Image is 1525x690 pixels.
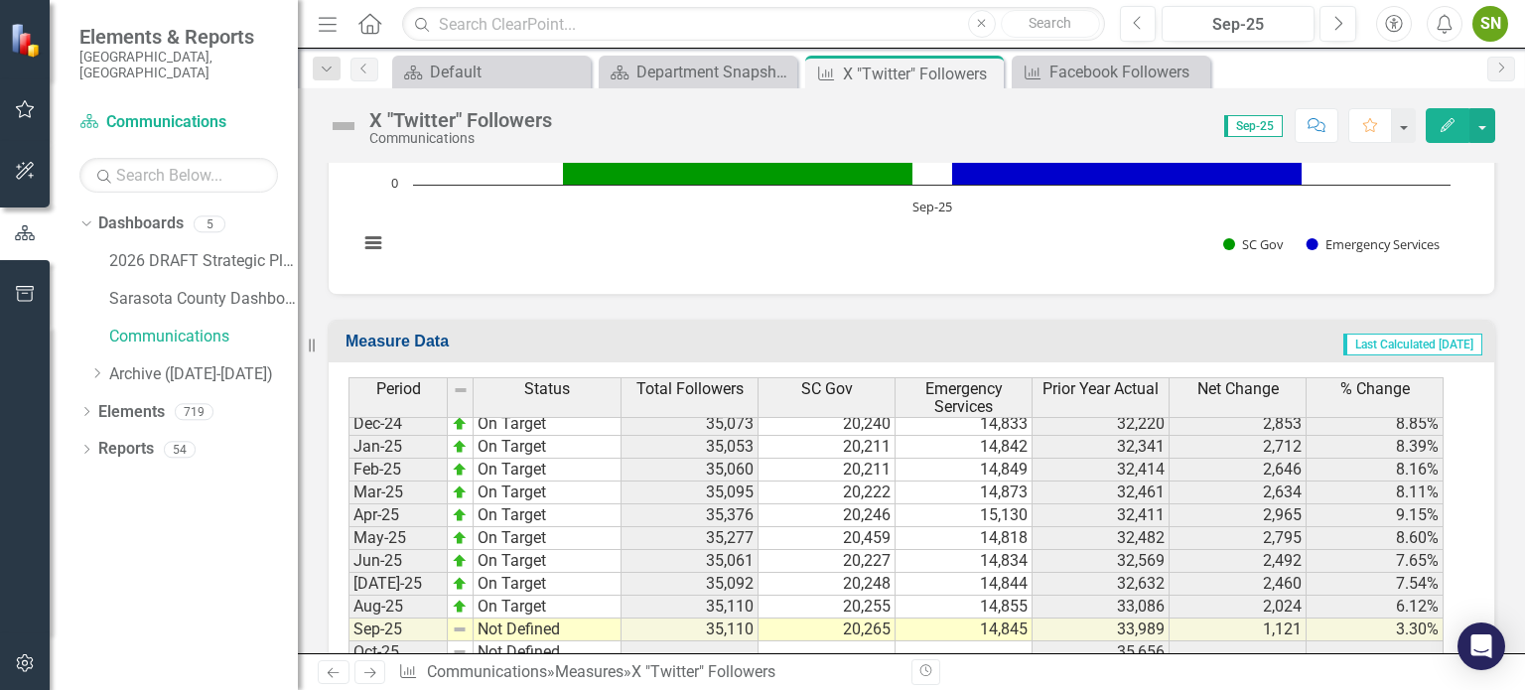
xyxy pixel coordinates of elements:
[1197,380,1279,398] span: Net Change
[348,413,448,436] td: Dec-24
[759,459,896,482] td: 20,211
[1170,436,1307,459] td: 2,712
[1169,13,1308,37] div: Sep-25
[900,380,1028,415] span: Emergency Services
[474,413,622,436] td: On Target
[843,62,999,86] div: X "Twitter" Followers
[759,550,896,573] td: 20,227
[1343,334,1482,355] span: Last Calculated [DATE]
[622,550,759,573] td: 35,061
[636,60,792,84] div: Department Snapshot
[474,619,622,641] td: Not Defined
[474,573,622,596] td: On Target
[1170,504,1307,527] td: 2,965
[452,484,468,500] img: zOikAAAAAElFTkSuQmCC
[896,573,1033,596] td: 14,844
[622,482,759,504] td: 35,095
[759,573,896,596] td: 20,248
[391,174,398,192] text: 0
[1457,622,1505,670] div: Open Intercom Messenger
[1307,527,1444,550] td: 8.60%
[759,482,896,504] td: 20,222
[759,619,896,641] td: 20,265
[631,662,775,681] div: X "Twitter" Followers
[452,416,468,432] img: zOikAAAAAElFTkSuQmCC
[348,527,448,550] td: May-25
[194,215,225,232] div: 5
[452,507,468,523] img: zOikAAAAAElFTkSuQmCC
[622,596,759,619] td: 35,110
[1170,413,1307,436] td: 2,853
[98,212,184,235] a: Dashboards
[896,550,1033,573] td: 14,834
[896,527,1033,550] td: 14,818
[759,436,896,459] td: 20,211
[359,229,387,257] button: View chart menu, Chart
[1307,596,1444,619] td: 6.12%
[622,504,759,527] td: 35,376
[348,504,448,527] td: Apr-25
[348,550,448,573] td: Jun-25
[452,644,468,660] img: 8DAGhfEEPCf229AAAAAElFTkSuQmCC
[1033,413,1170,436] td: 32,220
[348,436,448,459] td: Jan-25
[1033,550,1170,573] td: 32,569
[79,111,278,134] a: Communications
[346,333,827,350] h3: Measure Data
[1033,596,1170,619] td: 33,086
[1307,459,1444,482] td: 8.16%
[1049,60,1205,84] div: Facebook Followers
[622,619,759,641] td: 35,110
[1170,550,1307,573] td: 2,492
[1224,115,1283,137] span: Sep-25
[1170,596,1307,619] td: 2,024
[1033,504,1170,527] td: 32,411
[109,250,298,273] a: 2026 DRAFT Strategic Plan
[1307,235,1443,253] button: Show Emergency Services
[397,60,586,84] a: Default
[109,288,298,311] a: Sarasota County Dashboard
[896,482,1033,504] td: 14,873
[109,326,298,348] a: Communications
[1472,6,1508,42] button: SN
[896,596,1033,619] td: 14,855
[1307,413,1444,436] td: 8.85%
[402,7,1104,42] input: Search ClearPoint...
[453,382,469,398] img: 8DAGhfEEPCf229AAAAAElFTkSuQmCC
[452,439,468,455] img: zOikAAAAAElFTkSuQmCC
[348,459,448,482] td: Feb-25
[1033,459,1170,482] td: 32,414
[1170,527,1307,550] td: 2,795
[1340,380,1410,398] span: % Change
[896,436,1033,459] td: 14,842
[1307,504,1444,527] td: 9.15%
[430,60,586,84] div: Default
[474,459,622,482] td: On Target
[9,21,46,58] img: ClearPoint Strategy
[555,662,624,681] a: Measures
[1307,550,1444,573] td: 7.65%
[896,459,1033,482] td: 14,849
[1042,380,1159,398] span: Prior Year Actual
[452,599,468,615] img: zOikAAAAAElFTkSuQmCC
[474,641,622,664] td: Not Defined
[474,527,622,550] td: On Target
[896,413,1033,436] td: 14,833
[474,504,622,527] td: On Target
[452,553,468,569] img: zOikAAAAAElFTkSuQmCC
[759,527,896,550] td: 20,459
[1001,10,1100,38] button: Search
[474,436,622,459] td: On Target
[98,401,165,424] a: Elements
[1033,527,1170,550] td: 32,482
[1033,573,1170,596] td: 32,632
[622,573,759,596] td: 35,092
[109,363,298,386] a: Archive ([DATE]-[DATE])
[452,530,468,546] img: zOikAAAAAElFTkSuQmCC
[1029,15,1071,31] span: Search
[348,596,448,619] td: Aug-25
[1223,235,1285,253] button: Show SC Gov
[622,459,759,482] td: 35,060
[636,380,744,398] span: Total Followers
[912,198,952,215] text: Sep-25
